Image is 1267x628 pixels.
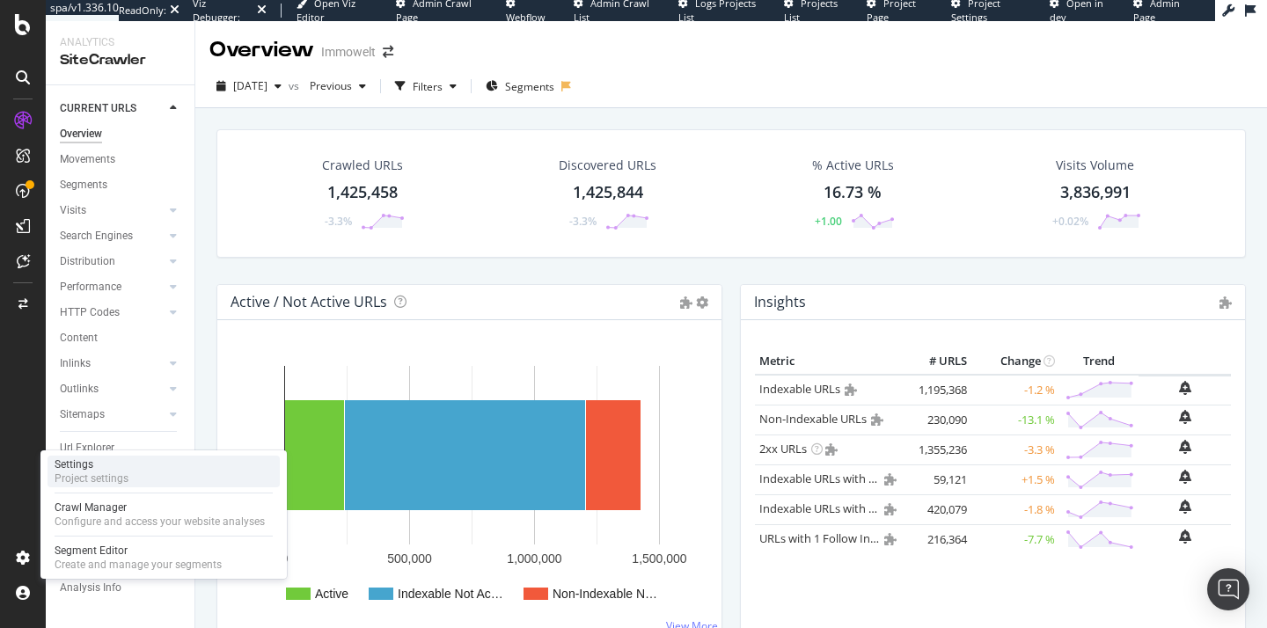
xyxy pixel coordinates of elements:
[398,587,503,601] text: Indexable Not Ac…
[60,252,115,271] div: Distribution
[759,471,906,486] a: Indexable URLs with Bad H1
[971,375,1059,405] td: -1.2 %
[60,439,114,457] div: Url Explorer
[48,542,280,573] a: Segment EditorCreate and manage your segments
[60,405,105,424] div: Sitemaps
[971,464,1059,494] td: +1.5 %
[759,530,889,546] a: URLs with 1 Follow Inlink
[759,441,807,456] a: 2xx URLs
[696,296,708,309] i: Options
[1179,440,1191,454] div: bell-plus
[60,201,165,220] a: Visits
[321,43,376,61] div: Immowelt
[60,303,120,322] div: HTTP Codes
[901,434,971,464] td: 1,355,236
[60,380,99,398] div: Outlinks
[1207,568,1249,610] div: Open Intercom Messenger
[60,303,165,322] a: HTTP Codes
[812,157,894,174] div: % Active URLs
[60,150,115,169] div: Movements
[901,464,971,494] td: 59,121
[60,354,91,373] div: Inlinks
[1179,381,1191,395] div: bell-plus
[60,579,121,597] div: Analysis Info
[901,524,971,554] td: 216,364
[60,176,182,194] a: Segments
[507,551,561,566] text: 1,000,000
[60,405,165,424] a: Sitemaps
[60,201,86,220] div: Visits
[231,290,387,314] h4: Active / Not Active URLs
[289,78,303,93] span: vs
[824,181,882,204] div: 16.73 %
[55,544,222,558] div: Segment Editor
[413,79,443,94] div: Filters
[901,375,971,405] td: 1,195,368
[60,439,182,457] a: Url Explorer
[119,4,166,18] div: ReadOnly:
[60,278,121,296] div: Performance
[60,227,165,245] a: Search Engines
[553,587,657,601] text: Non-Indexable N…
[901,494,971,524] td: 420,079
[901,405,971,434] td: 230,090
[1059,348,1139,375] th: Trend
[755,348,901,375] th: Metric
[48,499,280,530] a: Crawl ManagerConfigure and access your website analyses
[1179,410,1191,424] div: bell-plus
[1179,470,1191,484] div: bell-plus
[506,11,546,24] span: Webflow
[569,214,597,229] div: -3.3%
[680,296,692,309] i: Admin
[1052,214,1088,229] div: +0.02%
[825,443,838,456] i: Admin
[322,157,403,174] div: Crawled URLs
[303,72,373,100] button: Previous
[60,278,165,296] a: Performance
[55,500,265,515] div: Crawl Manager
[325,214,352,229] div: -3.3%
[60,176,107,194] div: Segments
[1219,296,1232,309] i: Admin
[884,473,897,486] i: Admin
[60,150,182,169] a: Movements
[901,348,971,375] th: # URLS
[60,99,165,118] a: CURRENT URLS
[1179,500,1191,514] div: bell-plus
[60,380,165,398] a: Outlinks
[505,79,554,94] span: Segments
[884,503,897,515] i: Admin
[231,348,701,623] svg: A chart.
[871,413,883,426] i: Admin
[971,348,1059,375] th: Change
[60,252,165,271] a: Distribution
[632,551,686,566] text: 1,500,000
[60,579,182,597] a: Analysis Info
[48,456,280,487] a: SettingsProject settings
[55,471,128,486] div: Project settings
[759,381,840,397] a: Indexable URLs
[303,78,352,93] span: Previous
[759,500,951,516] a: Indexable URLs with Bad Description
[233,78,267,93] span: 2025 Aug. 15th
[971,405,1059,434] td: -13.1 %
[815,214,842,229] div: +1.00
[327,181,398,204] div: 1,425,458
[209,72,289,100] button: [DATE]
[754,290,806,314] h4: Insights
[55,558,222,572] div: Create and manage your segments
[60,50,180,70] div: SiteCrawler
[55,457,128,471] div: Settings
[387,551,432,566] text: 500,000
[60,354,165,373] a: Inlinks
[971,434,1059,464] td: -3.3 %
[971,494,1059,524] td: -1.8 %
[60,125,102,143] div: Overview
[1056,157,1134,174] div: Visits Volume
[573,181,643,204] div: 1,425,844
[388,72,464,100] button: Filters
[60,329,98,347] div: Content
[60,99,136,118] div: CURRENT URLS
[315,587,348,601] text: Active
